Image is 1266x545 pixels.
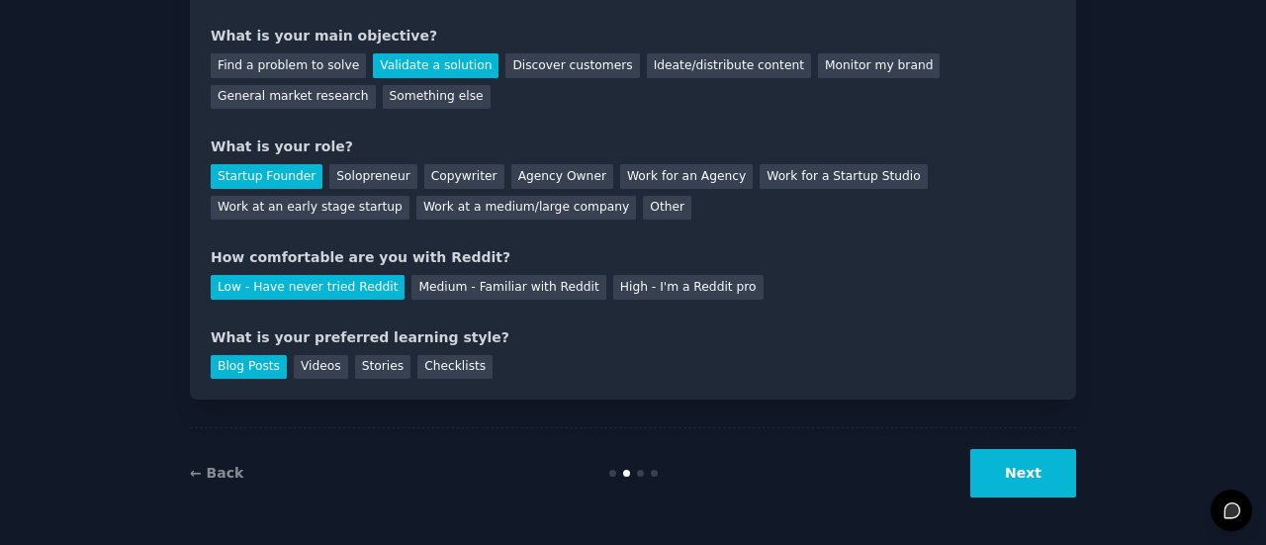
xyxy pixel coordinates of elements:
[424,164,504,189] div: Copywriter
[211,196,409,221] div: Work at an early stage startup
[643,196,691,221] div: Other
[416,196,636,221] div: Work at a medium/large company
[613,275,764,300] div: High - I'm a Reddit pro
[383,85,491,110] div: Something else
[411,275,605,300] div: Medium - Familiar with Reddit
[294,355,348,380] div: Videos
[355,355,410,380] div: Stories
[760,164,927,189] div: Work for a Startup Studio
[505,53,639,78] div: Discover customers
[211,275,405,300] div: Low - Have never tried Reddit
[211,53,366,78] div: Find a problem to solve
[211,355,287,380] div: Blog Posts
[620,164,753,189] div: Work for an Agency
[190,465,243,481] a: ← Back
[329,164,416,189] div: Solopreneur
[373,53,498,78] div: Validate a solution
[211,136,1055,157] div: What is your role?
[818,53,940,78] div: Monitor my brand
[211,247,1055,268] div: How comfortable are you with Reddit?
[211,85,376,110] div: General market research
[647,53,811,78] div: Ideate/distribute content
[970,449,1076,498] button: Next
[417,355,493,380] div: Checklists
[511,164,613,189] div: Agency Owner
[211,26,1055,46] div: What is your main objective?
[211,164,322,189] div: Startup Founder
[211,327,1055,348] div: What is your preferred learning style?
